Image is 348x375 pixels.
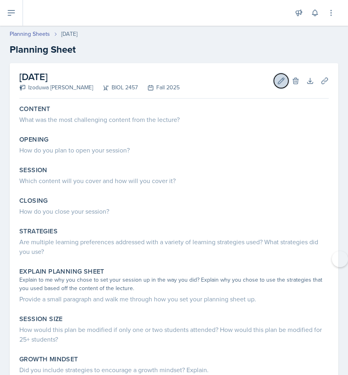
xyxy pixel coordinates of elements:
[10,30,50,38] a: Planning Sheets
[19,206,329,216] div: How do you close your session?
[93,83,138,92] div: BIOL 2457
[19,268,104,276] label: Explain Planning Sheet
[19,70,180,84] h2: [DATE]
[19,237,329,256] div: Are multiple learning preferences addressed with a variety of learning strategies used? What stra...
[138,83,180,92] div: Fall 2025
[19,197,48,205] label: Closing
[61,30,77,38] div: [DATE]
[19,115,329,124] div: What was the most challenging content from the lecture?
[19,325,329,344] div: How would this plan be modified if only one or two students attended? How would this plan be modi...
[19,227,58,235] label: Strategies
[19,355,78,363] label: Growth Mindset
[19,145,329,155] div: How do you plan to open your session?
[19,166,48,174] label: Session
[19,83,93,92] div: Izoduwa [PERSON_NAME]
[19,315,63,323] label: Session Size
[19,294,329,304] div: Provide a small paragraph and walk me through how you set your planning sheet up.
[19,276,329,293] div: Explain to me why you chose to set your session up in the way you did? Explain why you chose to u...
[19,176,329,185] div: Which content will you cover and how will you cover it?
[19,136,49,144] label: Opening
[10,42,338,57] h2: Planning Sheet
[19,105,50,113] label: Content
[19,365,329,375] div: Did you include strategies to encourage a growth mindset? Explain.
